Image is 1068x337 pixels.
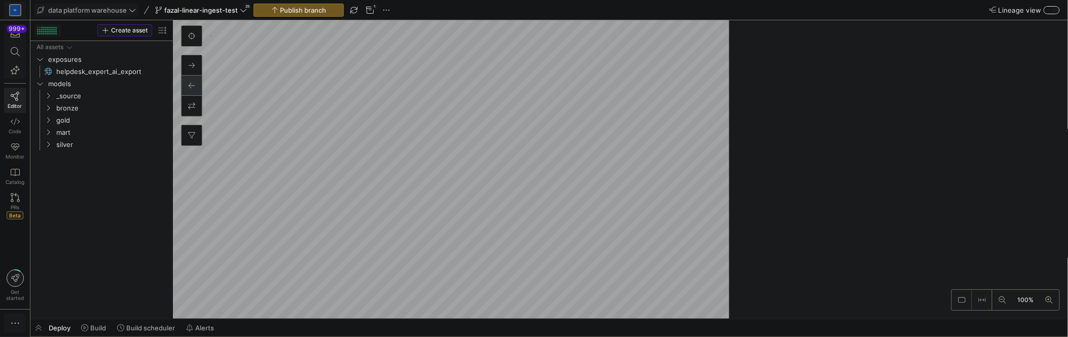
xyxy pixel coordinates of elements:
[6,179,24,185] span: Catalog
[6,154,24,160] span: Monitor
[8,103,22,109] span: Editor
[195,324,214,332] span: Alerts
[56,102,167,114] span: bronze
[90,324,106,332] span: Build
[111,27,148,34] span: Create asset
[153,4,250,17] button: fazal-linear-ingest-test
[34,65,168,78] a: helpdesk_expert_ai_export​​​​​
[254,4,344,17] button: Publish branch
[4,189,26,223] a: PRsBeta
[56,66,157,78] span: helpdesk_expert_ai_export​​​​​
[34,90,168,102] div: Press SPACE to select this row.
[34,78,168,90] div: Press SPACE to select this row.
[4,138,26,164] a: Monitor
[34,102,168,114] div: Press SPACE to select this row.
[48,78,167,90] span: models
[9,128,21,134] span: Code
[4,24,26,43] button: 999+
[37,44,63,51] div: All assets
[34,114,168,126] div: Press SPACE to select this row.
[34,65,168,78] div: Press SPACE to select this row.
[280,6,327,14] span: Publish branch
[34,4,138,17] button: data platform warehouse
[4,164,26,189] a: Catalog
[56,127,167,138] span: mart
[97,24,152,36] button: Create asset
[4,113,26,138] a: Code
[4,88,26,113] a: Editor
[10,5,20,15] div: M
[6,289,24,301] span: Get started
[126,324,175,332] span: Build scheduler
[48,54,167,65] span: exposures
[4,2,26,19] a: M
[34,53,168,65] div: Press SPACE to select this row.
[11,204,19,210] span: PRs
[34,126,168,138] div: Press SPACE to select this row.
[182,319,219,336] button: Alerts
[34,138,168,151] div: Press SPACE to select this row.
[49,324,70,332] span: Deploy
[77,319,111,336] button: Build
[7,211,23,219] span: Beta
[999,6,1042,14] span: Lineage view
[164,6,238,14] span: fazal-linear-ingest-test
[48,6,127,14] span: data platform warehouse
[56,115,167,126] span: gold
[113,319,180,336] button: Build scheduler
[4,266,26,305] button: Getstarted
[7,25,27,33] div: 999+
[56,90,167,102] span: _source
[34,41,168,53] div: Press SPACE to select this row.
[56,139,167,151] span: silver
